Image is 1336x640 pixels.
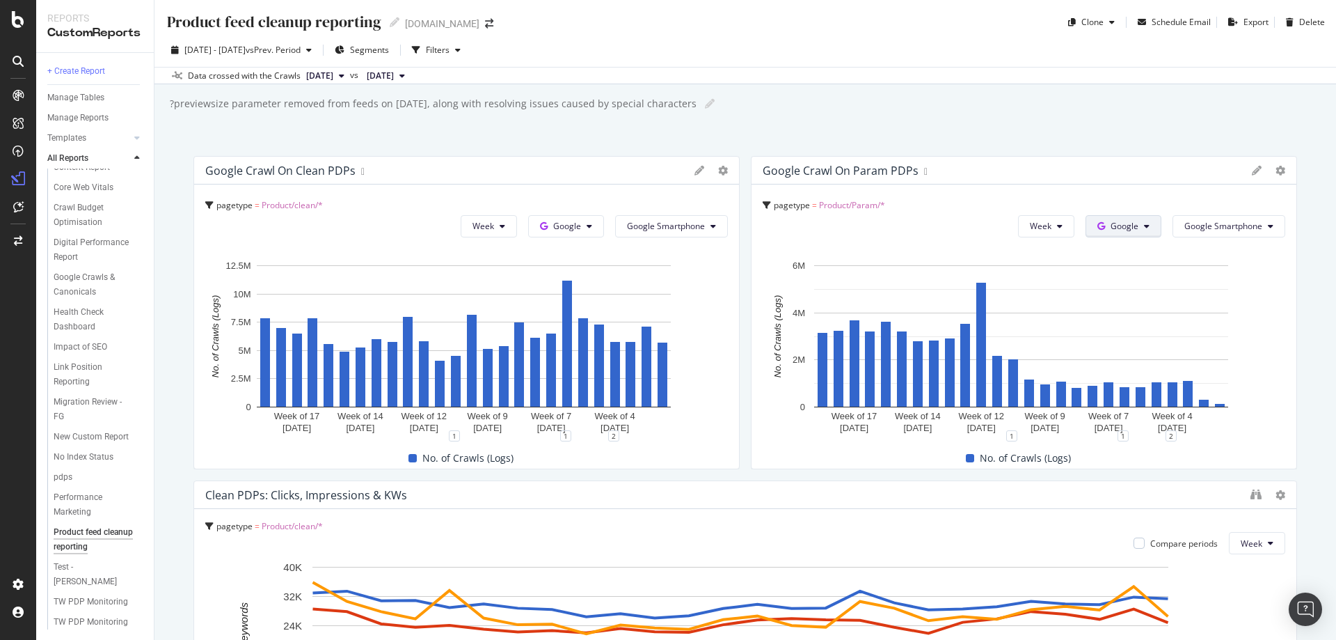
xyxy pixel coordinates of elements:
[54,615,144,630] a: TW PDP Monitoring
[405,17,479,31] div: [DOMAIN_NAME]
[1095,423,1123,433] text: [DATE]
[772,295,783,377] text: No. of Crawls (Logs)
[54,450,113,465] div: No Index Status
[54,235,144,265] a: Digital Performance Report
[473,423,502,433] text: [DATE]
[54,395,144,424] a: Migration Review - FG
[54,270,144,299] a: Google Crawls & Canonicals
[54,595,144,609] a: TW PDP Monitoring
[246,44,301,56] span: vs Prev. Period
[166,11,381,33] div: Product feed cleanup reporting
[231,317,251,327] text: 7.5M
[601,423,629,433] text: [DATE]
[233,289,250,299] text: 10M
[1184,220,1262,232] span: Google Smartphone
[422,450,514,467] span: No. of Crawls (Logs)
[262,199,323,211] span: Product/clean/*
[54,340,144,354] a: Impact of SEO
[461,215,517,237] button: Week
[410,423,438,433] text: [DATE]
[903,423,932,433] text: [DATE]
[840,423,868,433] text: [DATE]
[1166,430,1177,442] div: 2
[47,151,88,166] div: All Reports
[1152,411,1192,421] text: Week of 4
[1152,16,1211,28] div: Schedule Email
[793,355,805,366] text: 2M
[763,258,1280,436] svg: A chart.
[1250,489,1262,500] div: binoculars
[54,180,144,195] a: Core Web Vitals
[763,164,918,178] div: Google crawl on param PDPs
[54,360,144,389] a: Link Position Reporting
[262,520,323,532] span: Product/clean/*
[301,68,350,84] button: [DATE]
[980,450,1071,467] span: No. of Crawls (Logs)
[472,220,494,232] span: Week
[246,402,250,412] text: 0
[47,111,144,125] a: Manage Reports
[184,44,246,56] span: [DATE] - [DATE]
[967,423,996,433] text: [DATE]
[1063,11,1120,33] button: Clone
[54,305,144,334] a: Health Check Dashboard
[47,25,143,41] div: CustomReports
[895,411,941,421] text: Week of 14
[216,520,253,532] span: pagetype
[54,360,132,389] div: Link Position Reporting
[553,220,581,232] span: Google
[367,70,394,82] span: 2025 Feb. 3rd
[1241,538,1262,549] span: Week
[166,39,317,61] button: [DATE] - [DATE]vsPrev. Period
[793,308,805,318] text: 4M
[54,490,144,520] a: Performance Marketing
[47,91,104,105] div: Manage Tables
[54,525,144,554] a: Product feed cleanup reporting
[54,595,128,609] div: TW PDP Monitoring
[47,64,144,79] a: + Create Report
[54,560,132,589] div: Test - Irina
[54,430,129,444] div: New Custom Report
[216,199,253,211] span: pagetype
[329,39,395,61] button: Segments
[54,615,128,630] div: TW PDP Monitoring
[1111,220,1138,232] span: Google
[188,70,301,82] div: Data crossed with the Crawls
[537,423,566,433] text: [DATE]
[54,180,113,195] div: Core Web Vitals
[426,44,450,56] div: Filters
[1223,11,1269,33] button: Export
[1031,423,1059,433] text: [DATE]
[468,411,508,421] text: Week of 9
[350,69,361,81] span: vs
[274,411,320,421] text: Week of 17
[283,620,302,632] text: 24K
[193,156,740,469] div: Google crawl on clean PDPspagetype = Product/clean/*WeekGoogleGoogle SmartphoneA chart.112No. of ...
[1088,411,1129,421] text: Week of 7
[406,39,466,61] button: Filters
[54,201,133,230] div: Crawl Budget Optimisation
[168,97,697,111] div: ?previewsize parameter removed from feeds on [DATE], along with resolving issues caused by specia...
[54,430,144,444] a: New Custom Report
[47,64,105,79] div: + Create Report
[54,490,132,520] div: Performance Marketing
[401,411,447,421] text: Week of 12
[751,156,1297,469] div: Google crawl on param PDPspagetype = Product/Param/*WeekGoogleGoogle SmartphoneA chart.112No. of ...
[231,374,251,384] text: 2.5M
[1158,423,1186,433] text: [DATE]
[210,295,221,377] text: No. of Crawls (Logs)
[54,450,144,465] a: No Index Status
[1172,215,1285,237] button: Google Smartphone
[1132,11,1211,33] button: Schedule Email
[205,164,356,178] div: Google crawl on clean PDPs
[1280,11,1325,33] button: Delete
[627,220,705,232] span: Google Smartphone
[47,131,86,146] div: Templates
[1289,593,1322,626] div: Open Intercom Messenger
[594,411,635,421] text: Week of 4
[1025,411,1065,421] text: Week of 9
[350,44,389,56] span: Segments
[205,258,723,436] div: A chart.
[346,423,374,433] text: [DATE]
[54,525,134,554] div: Product feed cleanup reporting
